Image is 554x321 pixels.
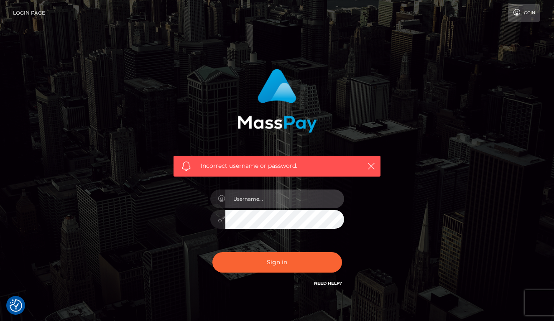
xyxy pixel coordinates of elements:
button: Consent Preferences [10,299,22,312]
span: Incorrect username or password. [201,162,353,170]
a: Login Page [13,4,45,22]
img: Revisit consent button [10,299,22,312]
a: Login [508,4,540,22]
button: Sign in [212,252,342,273]
input: Username... [225,190,344,208]
a: Need Help? [314,281,342,286]
img: MassPay Login [237,69,317,133]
